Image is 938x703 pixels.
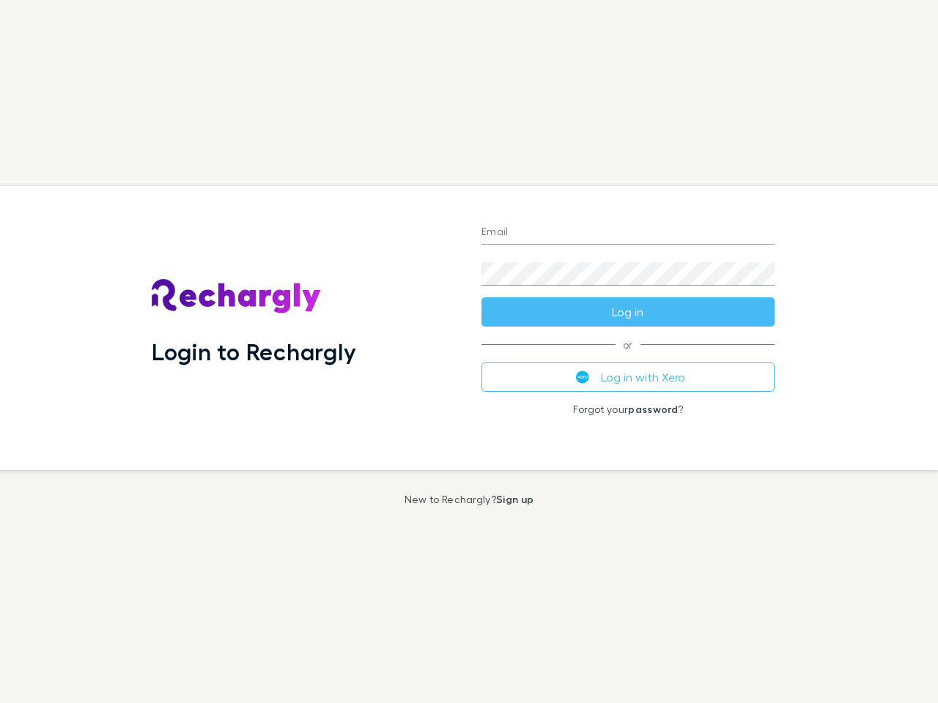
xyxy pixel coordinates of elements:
button: Log in [481,297,775,327]
a: password [628,403,678,415]
img: Rechargly's Logo [152,279,322,314]
h1: Login to Rechargly [152,338,356,365]
p: New to Rechargly? [405,494,534,505]
p: Forgot your ? [481,403,775,415]
span: or [481,344,775,345]
button: Log in with Xero [481,362,775,392]
a: Sign up [496,493,533,505]
img: Xero's logo [576,371,589,384]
